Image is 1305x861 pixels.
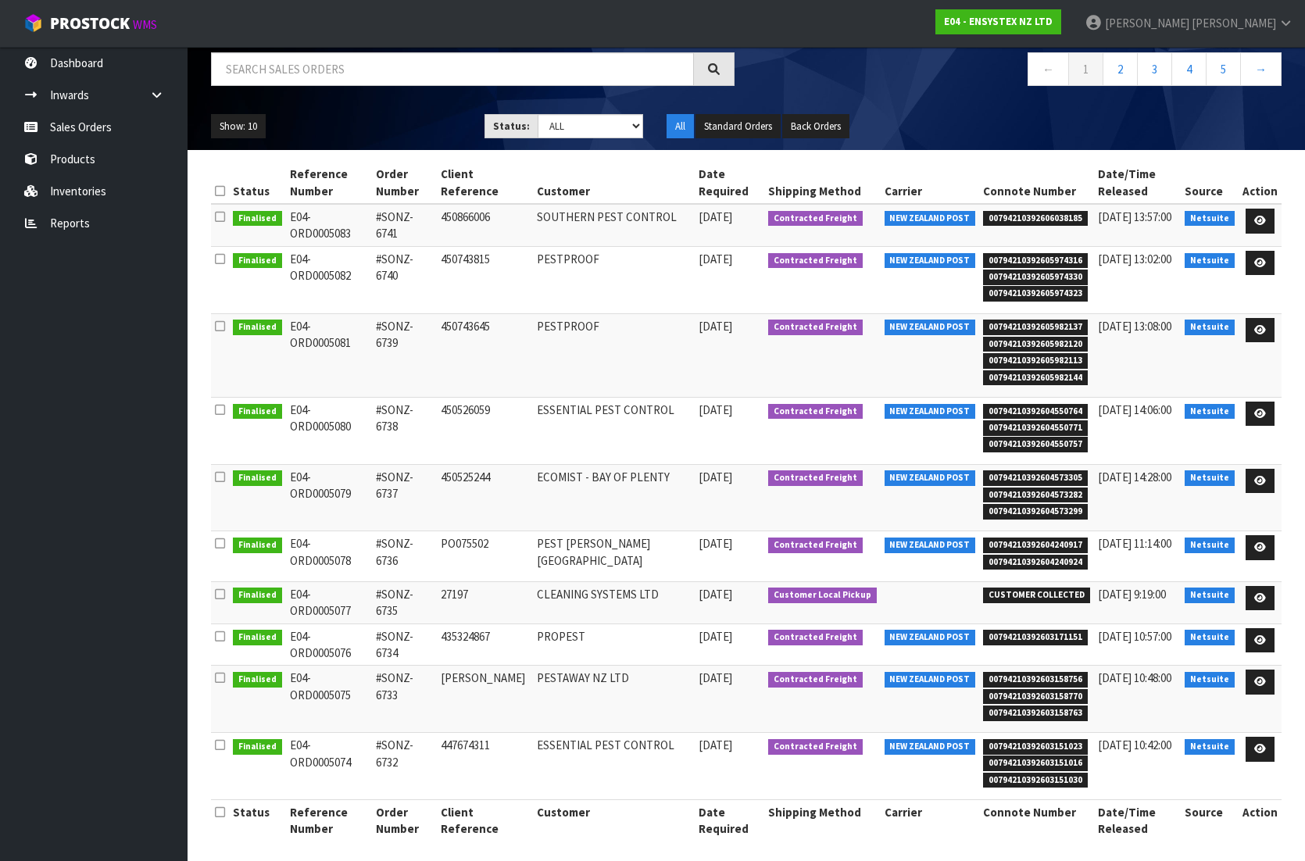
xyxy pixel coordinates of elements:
th: Order Number [372,799,437,841]
span: Finalised [233,404,282,420]
td: #SONZ-6734 [372,623,437,666]
span: [DATE] [699,536,732,551]
span: NEW ZEALAND POST [885,253,976,269]
span: 00794210392603151030 [983,773,1088,788]
span: 00794210392604550757 [983,437,1088,452]
span: [DATE] [699,670,732,685]
span: 00794210392603158770 [983,689,1088,705]
span: NEW ZEALAND POST [885,538,976,553]
th: Source [1181,162,1239,204]
span: Contracted Freight [768,320,863,335]
span: NEW ZEALAND POST [885,320,976,335]
span: Contracted Freight [768,630,863,645]
button: Back Orders [782,114,849,139]
span: Contracted Freight [768,470,863,486]
td: #SONZ-6735 [372,581,437,623]
span: NEW ZEALAND POST [885,404,976,420]
th: Source [1181,799,1239,841]
td: E04-ORD0005082 [286,246,373,313]
th: Date/Time Released [1094,799,1182,841]
span: 00794210392604573282 [983,488,1088,503]
span: Netsuite [1185,404,1235,420]
td: PROPEST [533,623,695,666]
td: 450743645 [437,313,533,397]
td: PESTPROOF [533,246,695,313]
nav: Page navigation [758,52,1282,91]
th: Client Reference [437,162,533,204]
th: Status [229,162,286,204]
span: ProStock [50,13,130,34]
button: All [667,114,694,139]
span: Netsuite [1185,588,1235,603]
span: 00794210392605974316 [983,253,1088,269]
td: 450866006 [437,204,533,246]
th: Connote Number [979,799,1094,841]
td: #SONZ-6737 [372,464,437,531]
span: NEW ZEALAND POST [885,470,976,486]
span: 00794210392604550771 [983,420,1088,436]
span: [DATE] 9:19:00 [1098,587,1166,602]
a: ← [1028,52,1069,86]
span: Finalised [233,320,282,335]
span: [DATE] [699,587,732,602]
span: Customer Local Pickup [768,588,877,603]
span: Netsuite [1185,538,1235,553]
th: Carrier [881,162,980,204]
span: 00794210392605974323 [983,286,1088,302]
td: PEST [PERSON_NAME] [GEOGRAPHIC_DATA] [533,531,695,581]
th: Connote Number [979,162,1094,204]
td: E04-ORD0005077 [286,581,373,623]
th: Reference Number [286,799,373,841]
th: Shipping Method [764,799,881,841]
a: 2 [1103,52,1138,86]
th: Customer [533,799,695,841]
td: E04-ORD0005075 [286,666,373,733]
span: 00794210392605982144 [983,370,1088,386]
td: E04-ORD0005081 [286,313,373,397]
span: 00794210392604573299 [983,504,1088,520]
td: 450526059 [437,397,533,464]
strong: Status: [493,120,530,133]
span: [DATE] 10:48:00 [1098,670,1171,685]
button: Show: 10 [211,114,266,139]
span: Finalised [233,538,282,553]
span: 00794210392604573305 [983,470,1088,486]
span: Finalised [233,739,282,755]
span: [DATE] 13:57:00 [1098,209,1171,224]
span: Netsuite [1185,672,1235,688]
span: Netsuite [1185,470,1235,486]
span: [DATE] [699,738,732,752]
td: #SONZ-6738 [372,397,437,464]
a: 1 [1068,52,1103,86]
td: ECOMIST - BAY OF PLENTY [533,464,695,531]
span: Netsuite [1185,211,1235,227]
td: CLEANING SYSTEMS LTD [533,581,695,623]
span: Netsuite [1185,630,1235,645]
span: 00794210392605982120 [983,337,1088,352]
td: 450743815 [437,246,533,313]
span: [DATE] 13:02:00 [1098,252,1171,266]
span: Contracted Freight [768,253,863,269]
td: #SONZ-6740 [372,246,437,313]
span: Netsuite [1185,320,1235,335]
a: 4 [1171,52,1207,86]
small: WMS [133,17,157,32]
th: Order Number [372,162,437,204]
a: 5 [1206,52,1241,86]
span: [DATE] [699,252,732,266]
strong: E04 - ENSYSTEX NZ LTD [944,15,1053,28]
input: Search sales orders [211,52,694,86]
span: [DATE] 10:57:00 [1098,629,1171,644]
td: PESTAWAY NZ LTD [533,666,695,733]
td: PO075502 [437,531,533,581]
span: Finalised [233,672,282,688]
td: E04-ORD0005078 [286,531,373,581]
td: E04-ORD0005074 [286,733,373,800]
th: Date/Time Released [1094,162,1182,204]
span: 00794210392604240917 [983,538,1088,553]
th: Reference Number [286,162,373,204]
th: Shipping Method [764,162,881,204]
span: Finalised [233,588,282,603]
td: #SONZ-6736 [372,531,437,581]
th: Action [1239,162,1282,204]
